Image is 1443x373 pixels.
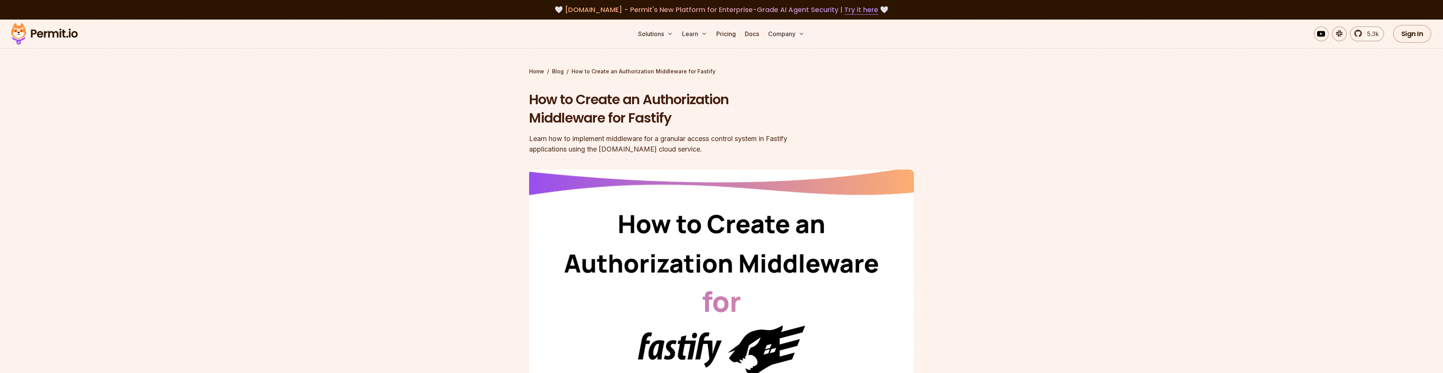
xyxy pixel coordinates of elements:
a: Home [529,68,544,75]
a: Sign In [1393,25,1432,43]
div: 🤍 🤍 [18,5,1425,15]
span: 5.3k [1363,29,1379,38]
button: Company [765,26,808,41]
h1: How to Create an Authorization Middleware for Fastify [529,90,818,127]
button: Learn [679,26,710,41]
button: Solutions [635,26,676,41]
a: 5.3k [1350,26,1384,41]
a: Pricing [713,26,739,41]
span: [DOMAIN_NAME] - Permit's New Platform for Enterprise-Grade AI Agent Security | [565,5,878,14]
a: Docs [742,26,762,41]
img: Permit logo [8,21,81,47]
div: / / [529,68,914,75]
a: Blog [552,68,564,75]
div: Learn how to implement middleware for a granular access control system in Fastify applications us... [529,133,818,155]
a: Try it here [844,5,878,15]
